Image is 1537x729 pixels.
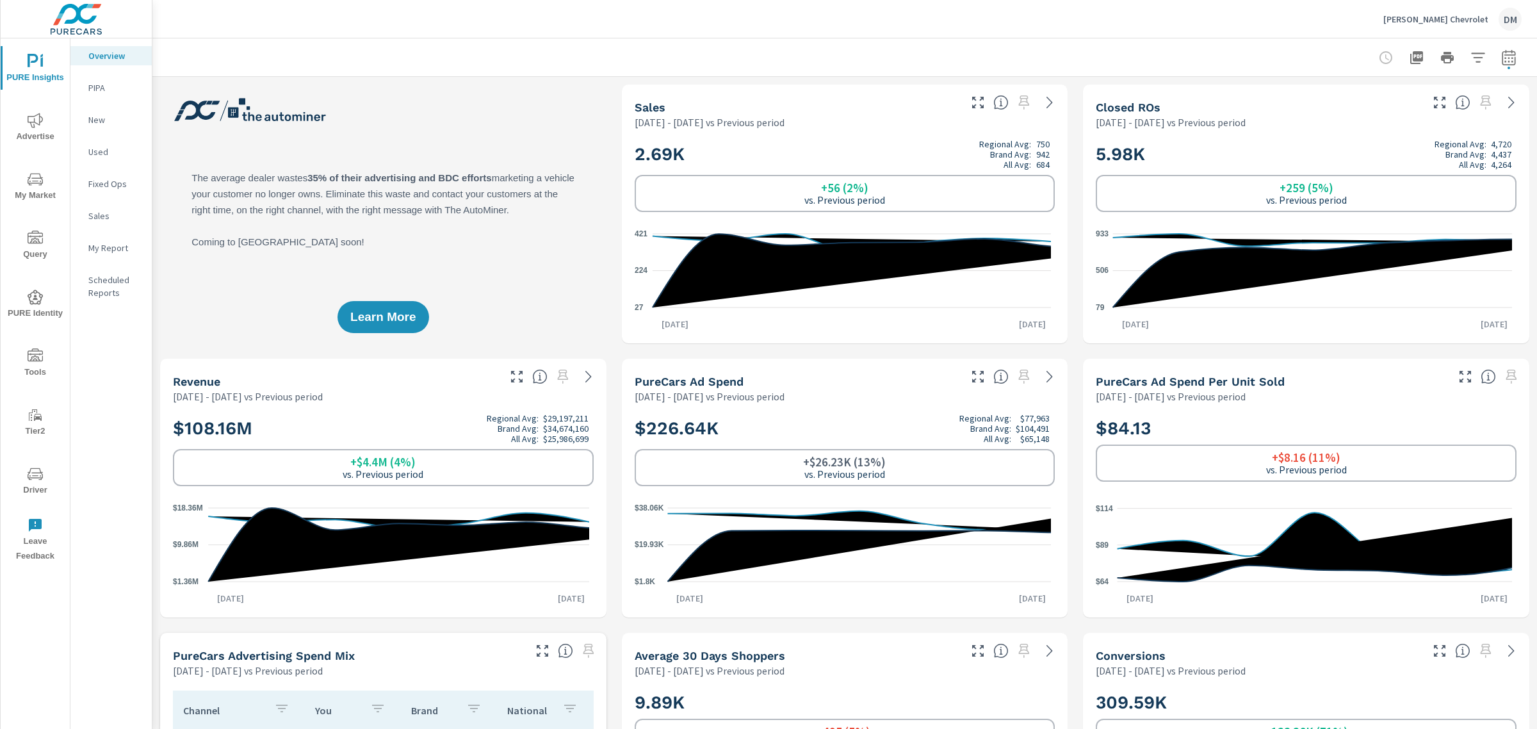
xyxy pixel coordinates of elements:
[507,366,527,387] button: Make Fullscreen
[1465,45,1491,70] button: Apply Filters
[959,413,1011,423] p: Regional Avg:
[1036,149,1050,160] p: 942
[411,704,456,717] p: Brand
[1501,92,1522,113] a: See more details in report
[653,318,697,331] p: [DATE]
[173,389,323,404] p: [DATE] - [DATE] vs Previous period
[208,592,253,605] p: [DATE]
[532,369,548,384] span: Total sales revenue over the selected date range. [Source: This data is sourced from the dealer’s...
[1096,663,1246,678] p: [DATE] - [DATE] vs Previous period
[543,423,589,434] p: $34,674,160
[1096,649,1166,662] h5: Conversions
[993,369,1009,384] span: Total cost of media for all PureCars channels for the selected dealership group over the selected...
[635,139,1055,170] h2: 2.69K
[553,366,573,387] span: Select a preset date range to save this widget
[4,54,66,85] span: PURE Insights
[1096,101,1160,114] h5: Closed ROs
[1016,423,1050,434] p: $104,491
[635,266,647,275] text: 224
[1472,318,1517,331] p: [DATE]
[70,46,152,65] div: Overview
[979,139,1031,149] p: Regional Avg:
[1383,13,1488,25] p: [PERSON_NAME] Chevrolet
[993,643,1009,659] span: A rolling 30 day total of daily Shoppers on the dealership website, averaged over the selected da...
[1020,434,1050,444] p: $65,148
[1491,160,1511,170] p: 4,264
[183,704,264,717] p: Channel
[990,149,1031,160] p: Brand Avg:
[635,577,655,586] text: $1.8K
[70,78,152,97] div: PIPA
[70,270,152,302] div: Scheduled Reports
[970,423,1011,434] p: Brand Avg:
[1096,504,1113,513] text: $114
[1476,92,1496,113] span: Select a preset date range to save this widget
[1266,464,1347,475] p: vs. Previous period
[88,242,142,254] p: My Report
[558,643,573,659] span: This table looks at how you compare to the amount of budget you spend per channel as opposed to y...
[968,366,988,387] button: Make Fullscreen
[1481,369,1496,384] span: Average cost of advertising per each vehicle sold at the dealer over the selected date range. The...
[1014,366,1034,387] span: Select a preset date range to save this widget
[1491,149,1511,160] p: 4,437
[1429,92,1450,113] button: Make Fullscreen
[173,663,323,678] p: [DATE] - [DATE] vs Previous period
[549,592,594,605] p: [DATE]
[350,455,416,468] h6: +$4.4M (4%)
[635,101,665,114] h5: Sales
[1266,194,1347,206] p: vs. Previous period
[343,468,423,480] p: vs. Previous period
[70,238,152,258] div: My Report
[1499,8,1522,31] div: DM
[1272,451,1340,464] h6: +$8.16 (11%)
[1491,139,1511,149] p: 4,720
[1096,375,1285,388] h5: PureCars Ad Spend Per Unit Sold
[1476,641,1496,661] span: Select a preset date range to save this widget
[498,423,539,434] p: Brand Avg:
[4,290,66,321] span: PURE Identity
[804,468,885,480] p: vs. Previous period
[1501,641,1522,661] a: See more details in report
[1096,691,1517,714] h2: 309.59K
[1118,592,1162,605] p: [DATE]
[1036,160,1050,170] p: 684
[635,303,644,312] text: 27
[1435,139,1486,149] p: Regional Avg:
[821,181,868,194] h6: +56 (2%)
[88,113,142,126] p: New
[543,413,589,423] p: $29,197,211
[1455,95,1470,110] span: Number of Repair Orders Closed by the selected dealership group over the selected time range. [So...
[487,413,539,423] p: Regional Avg:
[993,95,1009,110] span: Number of vehicles sold by the dealership over the selected date range. [Source: This data is sou...
[532,641,553,661] button: Make Fullscreen
[1455,366,1476,387] button: Make Fullscreen
[1014,641,1034,661] span: Select a preset date range to save this widget
[1445,149,1486,160] p: Brand Avg:
[4,466,66,498] span: Driver
[635,115,785,130] p: [DATE] - [DATE] vs Previous period
[1472,592,1517,605] p: [DATE]
[1014,92,1034,113] span: Select a preset date range to save this widget
[1496,45,1522,70] button: Select Date Range
[635,375,744,388] h5: PureCars Ad Spend
[1096,139,1517,170] h2: 5.98K
[1039,92,1060,113] a: See more details in report
[4,407,66,439] span: Tier2
[70,174,152,193] div: Fixed Ops
[1096,229,1109,238] text: 933
[635,663,785,678] p: [DATE] - [DATE] vs Previous period
[70,206,152,225] div: Sales
[1096,266,1109,275] text: 506
[4,113,66,144] span: Advertise
[635,691,1055,714] h2: 9.89K
[1036,139,1050,149] p: 750
[4,518,66,564] span: Leave Feedback
[315,704,360,717] p: You
[1459,160,1486,170] p: All Avg:
[1455,643,1470,659] span: The number of dealer-specified goals completed by a visitor. [Source: This data is provided by th...
[88,81,142,94] p: PIPA
[1020,413,1050,423] p: $77,963
[635,541,664,550] text: $19.93K
[667,592,712,605] p: [DATE]
[804,194,885,206] p: vs. Previous period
